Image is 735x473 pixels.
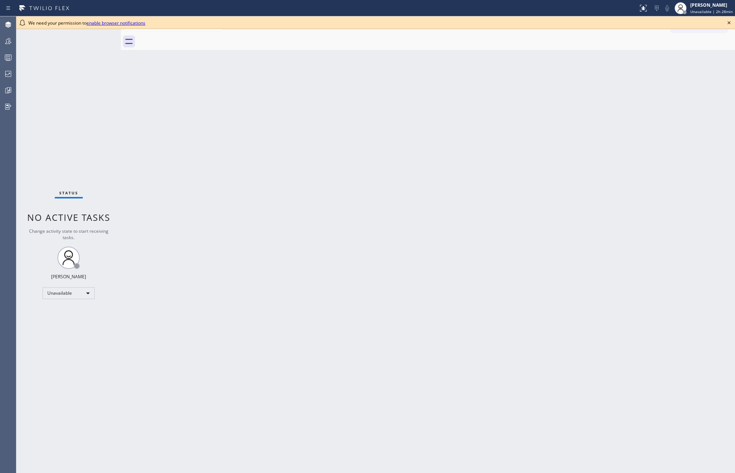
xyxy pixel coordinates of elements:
div: [PERSON_NAME] [690,2,733,8]
div: [PERSON_NAME] [51,273,86,280]
a: enable browser notifications [86,20,145,26]
div: Unavailable [42,287,95,299]
button: Mute [662,3,672,13]
span: We need your permission to [28,20,145,26]
span: Change activity state to start receiving tasks. [29,228,108,241]
span: No active tasks [27,211,110,223]
span: Unavailable | 2h 28min [690,9,733,14]
span: Status [59,190,78,195]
